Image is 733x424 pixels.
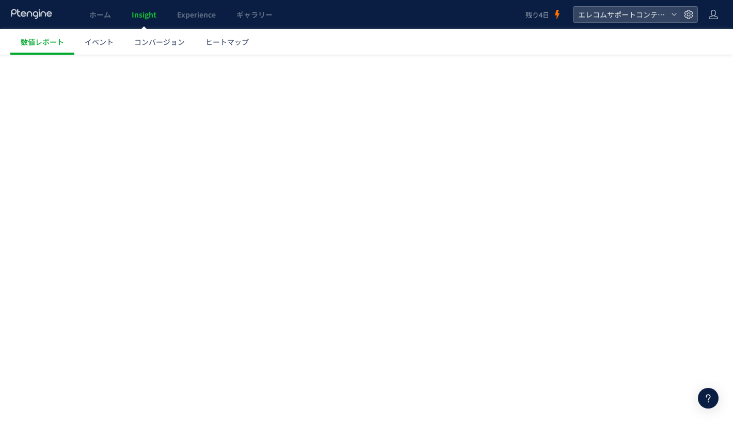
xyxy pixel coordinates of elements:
[525,10,549,20] span: 残り4日
[575,7,667,22] span: エレコムサポートコンテンツ
[21,37,64,47] span: 数値レポート
[134,37,185,47] span: コンバージョン
[177,9,216,20] span: Experience
[236,9,273,20] span: ギャラリー
[132,9,156,20] span: Insight
[85,37,114,47] span: イベント
[205,37,249,47] span: ヒートマップ
[89,9,111,20] span: ホーム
